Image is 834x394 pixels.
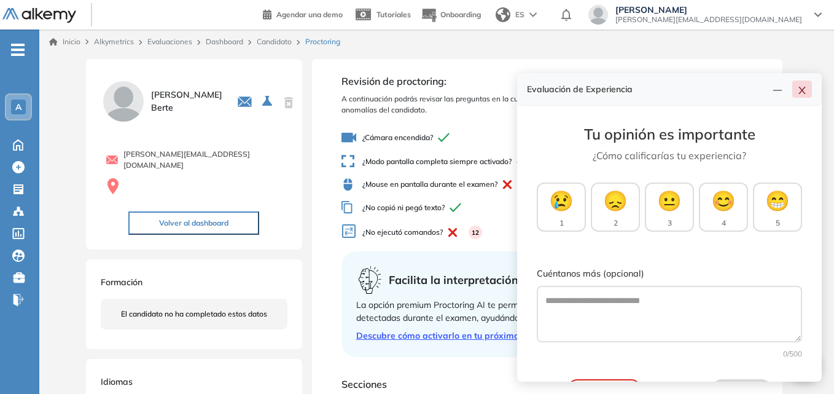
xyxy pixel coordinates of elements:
span: line [773,85,782,95]
a: Agendar una demo [263,6,343,21]
a: Descubre cómo activarlo en tu próxima evaluación [356,329,739,342]
span: 3 [668,218,672,229]
span: ¿No copió ni pegó texto? [341,201,594,214]
span: Formación [101,277,142,288]
span: ¿No ejecutó comandos? [341,224,594,242]
span: Alkymetrics [94,37,134,46]
span: Secciones [341,377,754,392]
div: La opción premium Proctoring AI te permitirá interpretar automáticamente aquellas incidencias det... [356,299,739,325]
button: Onboarding [421,2,481,28]
span: [PERSON_NAME] Berte [151,89,222,114]
span: ¿Cámara encendida? [341,130,594,145]
p: ¿Cómo calificarías tu experiencia? [537,148,802,163]
div: 12 [469,226,482,239]
span: 😊 [711,186,736,215]
span: 😞 [603,186,628,215]
span: 5 [776,218,780,229]
span: ¿Modo pantalla completa siempre activado? [341,155,594,168]
button: line [768,81,787,98]
span: [PERSON_NAME] [615,5,802,15]
span: [PERSON_NAME][EMAIL_ADDRESS][DOMAIN_NAME] [615,15,802,25]
button: 😐3 [645,183,694,232]
span: 2 [614,218,618,229]
span: Facilita la interpretación de resultados con Proctoring AI [389,272,689,288]
span: ES [515,9,524,20]
span: El candidato no ha completado estos datos [121,309,267,320]
img: world [496,7,510,22]
h4: Evaluación de Experiencia [527,84,768,95]
span: close [797,85,807,95]
span: 😐 [657,186,682,215]
i: - [11,49,25,51]
button: 😢1 [537,183,586,232]
span: ¿Mouse en pantalla durante el examen? [341,178,594,191]
label: Cuéntanos más (opcional) [537,267,802,281]
button: 😁5 [753,183,802,232]
button: Volver al dashboard [128,211,259,235]
span: Proctoring [305,36,340,47]
span: Tutoriales [376,10,411,19]
span: Idiomas [101,376,133,387]
span: Onboarding [440,10,481,19]
span: 😢 [549,186,574,215]
h3: Tu opinión es importante [537,125,802,143]
button: 😊4 [699,183,748,232]
span: [PERSON_NAME][EMAIL_ADDRESS][DOMAIN_NAME] [123,149,287,171]
span: A continuación podrás revisar las preguntas en la cuales detectamos anomalías del candidato. [341,93,594,116]
a: Candidato [257,37,292,46]
span: A [15,102,21,112]
span: 1 [559,218,564,229]
a: Inicio [49,36,80,47]
img: Logo [2,8,76,23]
img: arrow [529,12,537,17]
a: Evaluaciones [147,37,192,46]
span: Revisión de proctoring: [341,74,594,89]
button: 😞2 [591,183,640,232]
span: 😁 [765,186,790,215]
button: close [792,81,812,98]
button: Seleccione la evaluación activa [257,90,279,112]
a: Dashboard [206,37,243,46]
span: 4 [722,218,726,229]
img: PROFILE_MENU_LOGO_USER [101,79,146,124]
div: 0 /500 [537,349,802,360]
span: Agendar una demo [276,10,343,19]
